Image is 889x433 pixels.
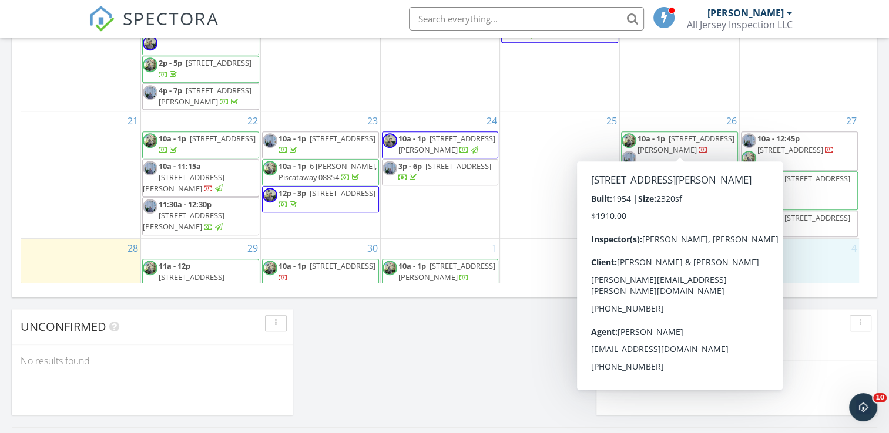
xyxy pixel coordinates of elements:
td: Go to September 24, 2025 [380,111,500,239]
td: Go to October 2, 2025 [500,239,620,365]
img: img_7277.jpeg [742,133,756,148]
span: [STREET_ADDRESS] [784,173,850,184]
iframe: Intercom live chat [849,393,877,421]
img: img_5522.jpeg [143,261,157,275]
a: 11:30a - 12:30p [STREET_ADDRESS][PERSON_NAME] [142,197,259,235]
a: 10a - 1p 6 [PERSON_NAME], Piscataway 08854 [279,161,377,182]
td: Go to October 1, 2025 [380,239,500,365]
span: 10a - 12:45p [757,133,800,144]
span: SPECTORA [123,6,219,31]
img: img_7277.jpeg [143,161,157,175]
span: 2p - 5p [159,57,182,68]
span: [STREET_ADDRESS][PERSON_NAME] [143,272,224,293]
a: Go to September 22, 2025 [245,111,260,130]
a: 10a - 1p [STREET_ADDRESS][PERSON_NAME] [621,131,738,170]
span: 10a - 1p [279,133,306,144]
span: [STREET_ADDRESS][PERSON_NAME] [638,133,734,155]
img: img_7277.jpeg [143,85,157,100]
a: 1p - 4p [STREET_ADDRESS] [757,173,850,195]
a: Go to September 29, 2025 [245,239,260,258]
button: All schedulers [605,336,679,352]
a: 10a - 1p [STREET_ADDRESS] [262,131,379,158]
a: 12p - 3p [STREET_ADDRESS] [279,188,375,209]
span: [STREET_ADDRESS][PERSON_NAME] [398,261,495,282]
a: Go to October 1, 2025 [489,239,499,258]
a: 2p - 5p [STREET_ADDRESS] [757,212,850,234]
td: Go to September 29, 2025 [141,239,261,365]
input: Search everything... [409,7,644,31]
a: 10a - 11:15a [STREET_ADDRESS][PERSON_NAME] [143,161,224,194]
a: 10a - 1p [STREET_ADDRESS][PERSON_NAME] [382,131,499,158]
a: Go to October 2, 2025 [609,239,619,258]
td: Go to September 23, 2025 [260,111,380,239]
span: 10 [873,393,887,402]
img: img_7277.jpeg [383,161,397,175]
span: 10a - 1p [398,133,426,144]
td: Go to September 25, 2025 [500,111,620,239]
a: 4p - 7p [STREET_ADDRESS][PERSON_NAME] [142,83,259,110]
a: Go to September 24, 2025 [484,111,499,130]
div: No results found [12,345,293,377]
span: 10a - 1p [638,133,665,144]
a: Go to September 26, 2025 [724,111,739,130]
a: 10a - 1p [STREET_ADDRESS][PERSON_NAME] [398,133,495,155]
span: 2p - 5p [757,212,781,223]
div: [PERSON_NAME] [707,7,784,19]
span: 10a - 11:15a [159,161,201,171]
td: Go to October 4, 2025 [739,239,859,365]
a: Go to September 28, 2025 [125,239,140,258]
span: [STREET_ADDRESS][PERSON_NAME] [398,133,495,155]
img: img_5522.jpeg [143,57,157,72]
a: Go to October 3, 2025 [729,239,739,258]
img: img_7277.jpeg [143,199,157,214]
a: 2p - 5p [STREET_ADDRESS] [159,57,251,79]
span: Unconfirmed [21,319,106,334]
a: Go to September 23, 2025 [365,111,380,130]
a: Go to September 21, 2025 [125,111,140,130]
a: 10a - 1p [STREET_ADDRESS] [142,131,259,158]
a: 3p - 6p [STREET_ADDRESS] [398,161,491,182]
a: 10a - 1p [STREET_ADDRESS] [279,261,375,282]
span: [STREET_ADDRESS] [784,212,850,223]
span: Draft Inspections [605,319,719,334]
a: 10a - 1p [STREET_ADDRESS] [262,259,379,285]
span: 3p - 6p [398,161,422,171]
a: 10a - 12:45p [STREET_ADDRESS] [741,131,858,170]
span: [STREET_ADDRESS] [310,133,375,144]
img: img_5522.jpeg [263,161,277,175]
span: [STREET_ADDRESS] [186,57,251,68]
span: 10a - 1p [398,261,426,271]
td: Go to September 27, 2025 [739,111,859,239]
img: img_5522.jpeg [383,261,397,275]
a: 2p - 5p [STREET_ADDRESS] [518,18,610,40]
span: [STREET_ADDRESS][PERSON_NAME] [143,210,224,232]
img: img_5522.jpeg [143,133,157,148]
img: img_5518.jpeg [263,188,277,202]
img: img_7277.jpeg [622,151,636,165]
span: [STREET_ADDRESS] [757,144,823,155]
span: [STREET_ADDRESS] [190,133,256,144]
img: img_5522.jpeg [742,151,756,165]
a: 10a - 11:15a [STREET_ADDRESS][PERSON_NAME] [142,159,259,197]
a: 10a - 1p 6 [PERSON_NAME], Piscataway 08854 [262,159,379,185]
a: Go to September 30, 2025 [365,239,380,258]
a: 2p - 5p [STREET_ADDRESS] [142,56,259,82]
a: 11a - 12p [STREET_ADDRESS][PERSON_NAME] [142,259,259,297]
a: 10a - 1p [STREET_ADDRESS][PERSON_NAME] [382,259,499,285]
span: 10a - 1p [279,261,306,271]
div: All schedulers [608,340,677,348]
a: 11a - 12p [STREET_ADDRESS][PERSON_NAME] [143,261,224,293]
a: 10a - 12:45p [STREET_ADDRESS] [757,133,834,155]
a: 10a - 1p [STREET_ADDRESS][PERSON_NAME] [638,133,734,155]
a: 12p - 3p [STREET_ADDRESS] [262,186,379,212]
img: img_5518.jpeg [383,133,397,148]
span: [STREET_ADDRESS] [310,188,375,198]
td: Go to September 26, 2025 [620,111,740,239]
div: All Jersey Inspection LLC [687,19,793,31]
img: img_5522.jpeg [622,133,636,148]
td: Go to October 3, 2025 [620,239,740,365]
a: 1p - 4p [STREET_ADDRESS] [741,171,858,210]
img: img_7277.jpeg [263,133,277,148]
img: img_5522.jpeg [263,261,277,275]
td: Go to September 22, 2025 [141,111,261,239]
